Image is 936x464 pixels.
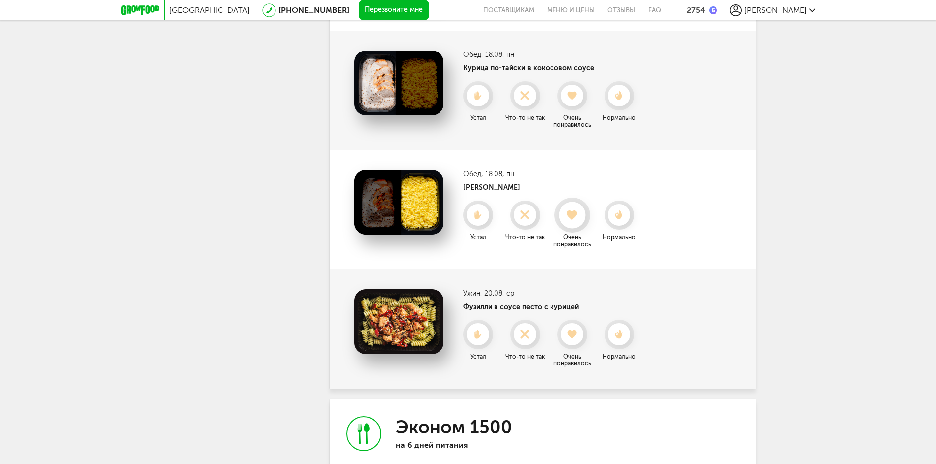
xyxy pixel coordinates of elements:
[687,5,705,15] div: 2754
[709,6,717,14] img: bonus_b.cdccf46.png
[354,170,443,235] img: Рис карри
[481,170,514,178] span: , 18.08, пн
[456,114,500,121] div: Устал
[463,289,642,298] h3: Ужин
[359,0,429,20] button: Перезвоните мне
[480,289,514,298] span: , 20.08, ср
[503,353,548,360] div: Что-то не так
[169,5,250,15] span: [GEOGRAPHIC_DATA]
[597,234,642,241] div: Нормально
[396,416,512,438] h3: Эконом 1500
[597,353,642,360] div: Нормально
[456,353,500,360] div: Устал
[463,303,642,311] h4: Фузилли в соусе песто с курицей
[550,234,595,248] div: Очень понравилось
[550,353,595,367] div: Очень понравилось
[396,440,525,450] p: на 6 дней питания
[354,51,443,115] img: Курица по-тайски в кокосовом соусе
[744,5,807,15] span: [PERSON_NAME]
[597,114,642,121] div: Нормально
[550,114,595,128] div: Очень понравилось
[463,51,642,59] h3: Обед
[456,234,500,241] div: Устал
[481,51,514,59] span: , 18.08, пн
[503,114,548,121] div: Что-то не так
[503,234,548,241] div: Что-то не так
[463,64,642,72] h4: Курица по-тайски в кокосовом соусе
[354,289,443,354] img: Фузилли в соусе песто с курицей
[463,170,642,178] h3: Обед
[463,183,642,192] h4: [PERSON_NAME]
[278,5,349,15] a: [PHONE_NUMBER]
